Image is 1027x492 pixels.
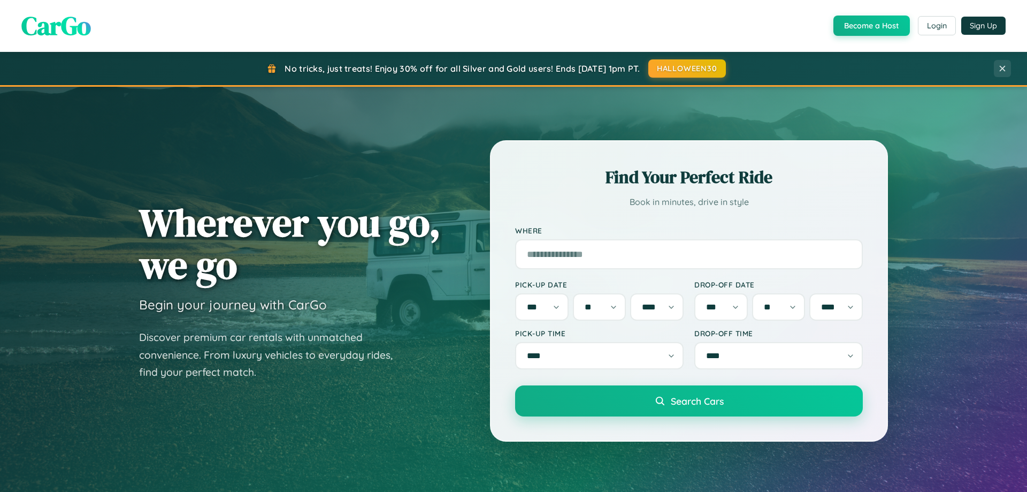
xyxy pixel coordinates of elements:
[515,226,863,235] label: Where
[139,329,407,381] p: Discover premium car rentals with unmatched convenience. From luxury vehicles to everyday rides, ...
[515,165,863,189] h2: Find Your Perfect Ride
[671,395,724,407] span: Search Cars
[515,329,684,338] label: Pick-up Time
[833,16,910,36] button: Become a Host
[694,280,863,289] label: Drop-off Date
[648,59,726,78] button: HALLOWEEN30
[515,385,863,417] button: Search Cars
[918,16,956,35] button: Login
[21,8,91,43] span: CarGo
[285,63,640,74] span: No tricks, just treats! Enjoy 30% off for all Silver and Gold users! Ends [DATE] 1pm PT.
[139,201,441,286] h1: Wherever you go, we go
[515,194,863,210] p: Book in minutes, drive in style
[139,297,327,313] h3: Begin your journey with CarGo
[694,329,863,338] label: Drop-off Time
[515,280,684,289] label: Pick-up Date
[961,17,1006,35] button: Sign Up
